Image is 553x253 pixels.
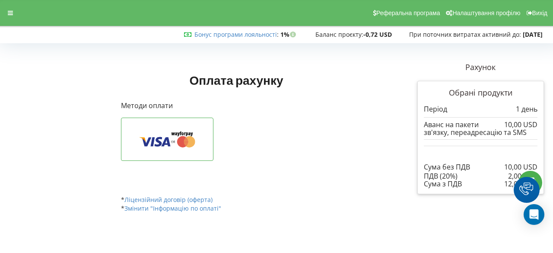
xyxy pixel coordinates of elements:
[424,87,537,99] p: Обрані продукти
[280,30,298,38] strong: 1%
[508,172,537,180] div: 2,00 USD
[194,30,279,38] span: :
[424,172,537,180] div: ПДВ (20%)
[523,30,543,38] strong: [DATE]
[121,72,352,88] h1: Оплата рахунку
[532,10,547,16] span: Вихід
[121,101,352,111] p: Методи оплати
[363,30,392,38] strong: -0,72 USD
[376,10,440,16] span: Реферальна програма
[504,121,537,128] div: 10,00 USD
[516,104,537,114] p: 1 день
[194,30,277,38] a: Бонус програми лояльності
[504,162,537,172] p: 10,00 USD
[124,195,213,204] a: Ліцензійний договір (оферта)
[417,62,544,73] p: Рахунок
[424,104,447,114] p: Період
[504,180,537,188] div: 12,00 USD
[424,121,537,137] div: Аванс на пакети зв'язку, переадресацію та SMS
[315,30,363,38] span: Баланс проєкту:
[524,204,544,225] div: Open Intercom Messenger
[424,180,537,188] div: Сума з ПДВ
[424,162,470,172] p: Сума без ПДВ
[409,30,521,38] span: При поточних витратах активний до:
[124,204,221,212] a: Змінити "Інформацію по оплаті"
[452,10,520,16] span: Налаштування профілю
